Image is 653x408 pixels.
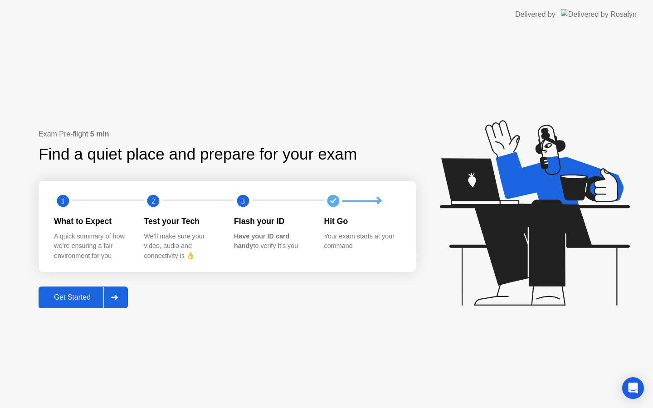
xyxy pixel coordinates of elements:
[39,129,416,140] div: Exam Pre-flight:
[515,9,556,20] div: Delivered by
[54,215,130,227] div: What to Expect
[151,197,155,205] text: 2
[39,287,128,308] button: Get Started
[90,130,109,138] b: 5 min
[234,232,310,251] div: to verify it’s you
[324,232,400,251] div: Your exam starts at your command
[622,377,644,399] div: Open Intercom Messenger
[39,142,358,166] div: Find a quiet place and prepare for your exam
[61,197,65,205] text: 1
[241,197,245,205] text: 3
[54,232,130,261] div: A quick summary of how we’re ensuring a fair environment for you
[144,232,220,261] div: We’ll make sure your video, audio and connectivity is 👌
[234,215,310,227] div: Flash your ID
[144,215,220,227] div: Test your Tech
[41,293,103,301] div: Get Started
[234,233,289,250] b: Have your ID card handy
[561,9,637,19] img: Delivered by Rosalyn
[324,215,400,227] div: Hit Go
